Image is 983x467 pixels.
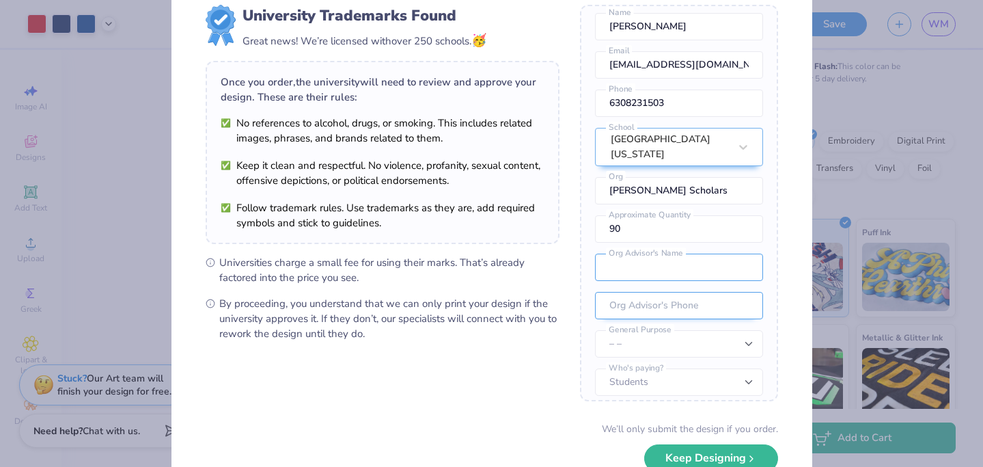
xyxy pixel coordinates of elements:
[602,422,778,436] div: We’ll only submit the design if you order.
[595,292,763,319] input: Org Advisor's Phone
[595,51,763,79] input: Email
[206,5,236,46] img: license-marks-badge.png
[221,75,544,105] div: Once you order, the university will need to review and approve your design. These are their rules:
[595,13,763,40] input: Name
[471,32,486,49] span: 🥳
[595,90,763,117] input: Phone
[611,132,730,162] div: [GEOGRAPHIC_DATA][US_STATE]
[221,158,544,188] li: Keep it clean and respectful. No violence, profanity, sexual content, offensive depictions, or po...
[595,177,763,204] input: Org
[595,215,763,243] input: Approximate Quantity
[243,5,486,27] div: University Trademarks Found
[243,31,486,50] div: Great news! We’re licensed with over 250 schools.
[219,296,559,341] span: By proceeding, you understand that we can only print your design if the university approves it. I...
[219,255,559,285] span: Universities charge a small fee for using their marks. That’s already factored into the price you...
[595,254,763,281] input: Org Advisor's Name
[221,200,544,230] li: Follow trademark rules. Use trademarks as they are, add required symbols and stick to guidelines.
[221,116,544,146] li: No references to alcohol, drugs, or smoking. This includes related images, phrases, and brands re...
